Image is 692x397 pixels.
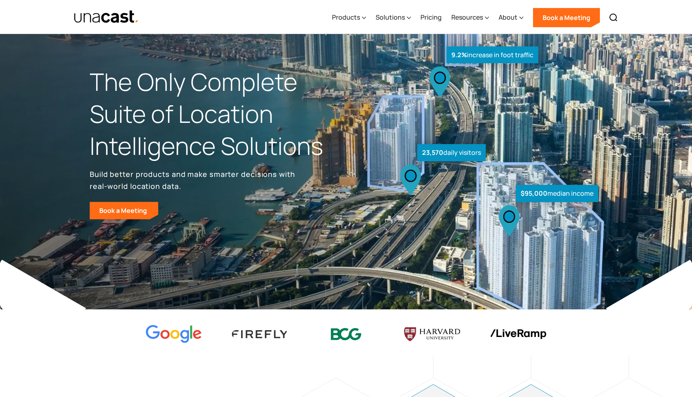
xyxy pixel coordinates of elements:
[451,50,467,59] strong: 9.2%
[318,323,374,346] img: BCG logo
[417,144,486,161] div: daily visitors
[499,1,523,34] div: About
[422,148,443,157] strong: 23,570
[420,1,442,34] a: Pricing
[490,329,546,339] img: liveramp logo
[516,185,598,202] div: median income
[332,1,366,34] div: Products
[146,325,202,344] img: Google logo Color
[609,13,618,22] img: Search icon
[74,10,139,24] img: Unacast text logo
[90,202,158,219] a: Book a Meeting
[376,1,411,34] div: Solutions
[447,46,538,64] div: increase in foot traffic
[451,12,483,22] div: Resources
[90,66,346,162] h1: The Only Complete Suite of Location Intelligence Solutions
[533,8,600,27] a: Book a Meeting
[451,1,489,34] div: Resources
[499,12,517,22] div: About
[232,330,288,338] img: Firefly Advertising logo
[90,168,298,192] p: Build better products and make smarter decisions with real-world location data.
[332,12,360,22] div: Products
[74,10,139,24] a: home
[376,12,405,22] div: Solutions
[404,325,460,344] img: Harvard U logo
[521,189,547,198] strong: $95,000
